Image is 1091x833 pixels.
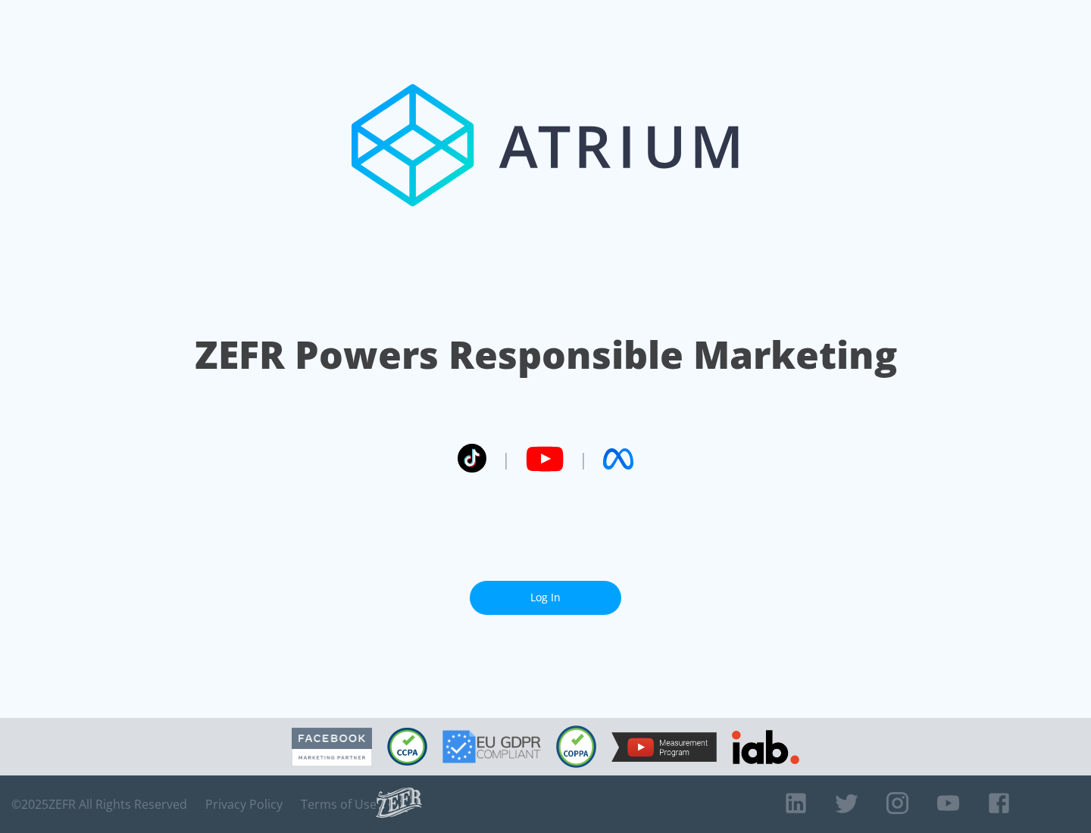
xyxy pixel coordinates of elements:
a: Privacy Policy [205,797,283,812]
span: © 2025 ZEFR All Rights Reserved [11,797,187,812]
img: Facebook Marketing Partner [292,728,372,766]
a: Log In [470,581,621,615]
h1: ZEFR Powers Responsible Marketing [195,329,897,381]
img: COPPA Compliant [556,725,596,768]
img: IAB [732,730,799,764]
img: CCPA Compliant [387,728,427,766]
span: | [579,448,588,470]
img: YouTube Measurement Program [611,732,717,762]
span: | [502,448,511,470]
a: Terms of Use [301,797,377,812]
img: GDPR Compliant [442,730,541,763]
